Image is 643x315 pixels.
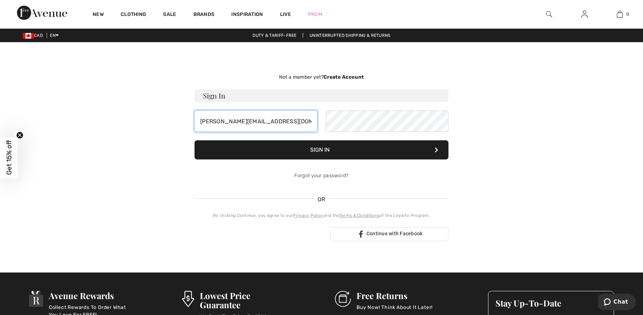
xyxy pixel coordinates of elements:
img: Canadian Dollar [23,33,34,39]
span: 0 [626,11,629,17]
a: Clothing [121,11,146,19]
img: 1ère Avenue [17,6,67,20]
h3: Sign In [195,89,448,102]
strong: Create Account [324,74,364,80]
span: Inspiration [231,11,263,19]
span: Continue with Facebook [366,231,423,236]
a: Sale [163,11,176,19]
a: Sign In [576,10,593,19]
h3: Free Returns [357,291,433,300]
div: By clicking Continue, you agree to our and the of the Loyalty Program. [195,212,448,219]
span: EN [50,33,59,38]
h3: Lowest Price Guarantee [200,291,288,309]
img: My Bag [617,10,623,18]
div: Not a member yet? [195,73,448,81]
img: Lowest Price Guarantee [182,291,194,307]
span: Get 15% off [5,140,13,175]
iframe: Sign in with Google Button [191,226,328,242]
iframe: Opens a widget where you can chat to one of our agents [598,294,636,311]
a: Privacy Policy [293,213,323,218]
span: CAD [23,33,46,38]
a: 0 [602,10,637,18]
a: Live [280,11,291,18]
img: My Info [581,10,587,18]
a: Prom [308,11,322,18]
h3: Avenue Rewards [49,291,135,300]
img: search the website [546,10,552,18]
h3: Stay Up-To-Date [496,298,607,308]
a: New [93,11,104,19]
a: Brands [193,11,215,19]
a: Continue with Facebook [330,227,448,241]
img: Free Returns [335,291,351,307]
input: E-mail [195,111,317,132]
img: Avenue Rewards [29,291,43,307]
button: Close teaser [16,131,23,139]
span: OR [314,195,329,204]
a: Terms & Conditions [339,213,380,218]
a: Forgot your password? [294,173,348,179]
button: Sign In [195,140,448,159]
